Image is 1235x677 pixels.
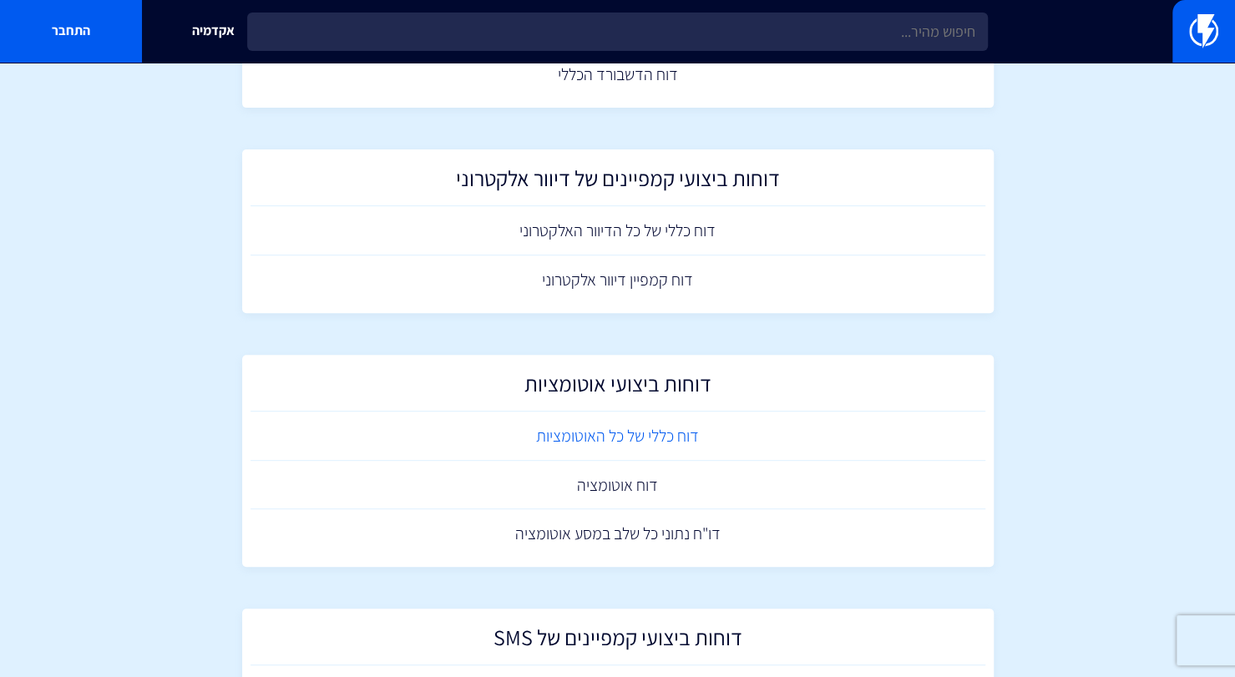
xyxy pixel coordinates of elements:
h2: דוחות ביצועי קמפיינים של דיוור אלקטרוני [259,166,977,199]
h2: דוחות ביצועי קמפיינים של SMS [259,625,977,658]
a: דוחות ביצועי קמפיינים של דיוור אלקטרוני [251,158,985,207]
h2: דוחות ביצועי אוטומציות [259,371,977,404]
input: חיפוש מהיר... [247,13,988,51]
a: דוח אוטומציה [251,461,985,510]
a: דו"ח נתוני כל שלב במסע אוטומציה [251,509,985,558]
a: דוח כללי של כל הדיוור האלקטרוני [251,206,985,255]
a: דוח קמפיין דיוור אלקטרוני [251,255,985,305]
a: דוחות ביצועי קמפיינים של SMS [251,617,985,666]
a: דוח כללי של כל האוטומציות [251,412,985,461]
a: דוח הדשבורד הכללי [251,50,985,99]
a: דוחות ביצועי אוטומציות [251,363,985,412]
